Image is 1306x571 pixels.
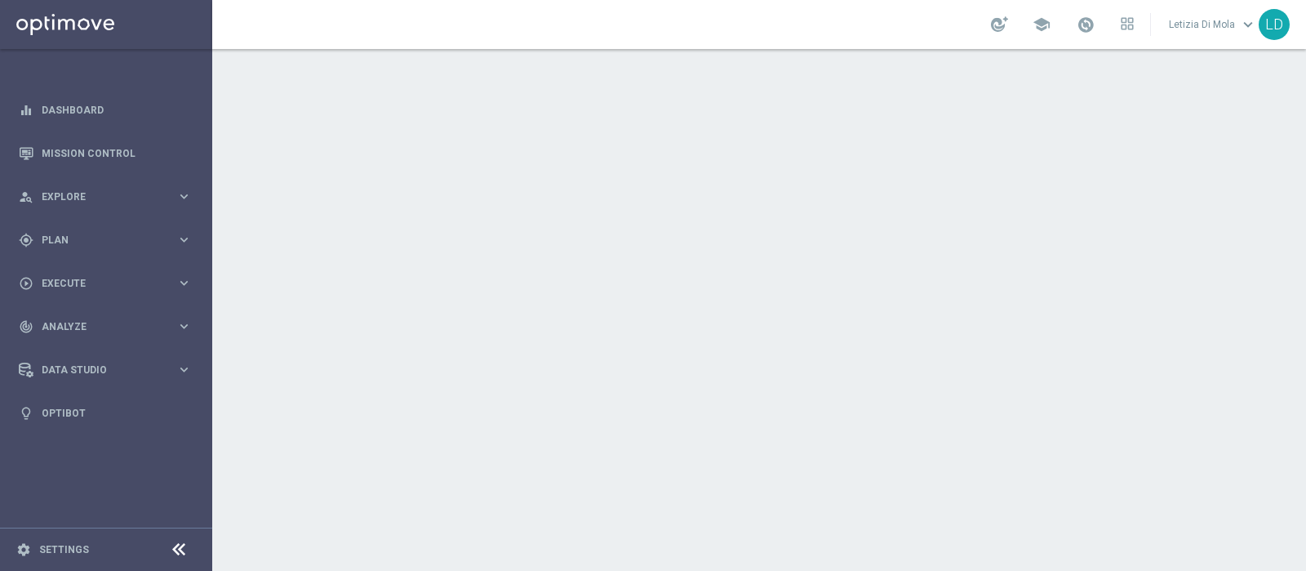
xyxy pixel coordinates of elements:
span: Data Studio [42,365,176,375]
div: Analyze [19,319,176,334]
i: equalizer [19,103,33,118]
div: Mission Control [19,132,192,175]
div: Explore [19,190,176,204]
i: keyboard_arrow_right [176,189,192,204]
button: track_changes Analyze keyboard_arrow_right [18,320,193,333]
span: school [1033,16,1051,33]
div: Optibot [19,391,192,435]
button: equalizer Dashboard [18,104,193,117]
div: LD [1259,9,1290,40]
a: Settings [39,545,89,555]
i: keyboard_arrow_right [176,319,192,334]
button: person_search Explore keyboard_arrow_right [18,190,193,203]
i: person_search [19,190,33,204]
span: Plan [42,235,176,245]
span: Execute [42,279,176,288]
i: gps_fixed [19,233,33,248]
a: Letizia Di Molakeyboard_arrow_down [1167,12,1259,37]
span: keyboard_arrow_down [1239,16,1257,33]
a: Mission Control [42,132,192,175]
i: keyboard_arrow_right [176,362,192,377]
div: Dashboard [19,88,192,132]
i: lightbulb [19,406,33,421]
span: Explore [42,192,176,202]
div: Plan [19,233,176,248]
button: Mission Control [18,147,193,160]
div: Execute [19,276,176,291]
a: Optibot [42,391,192,435]
div: Data Studio [19,363,176,377]
span: Analyze [42,322,176,332]
i: play_circle_outline [19,276,33,291]
a: Dashboard [42,88,192,132]
i: settings [16,542,31,557]
i: keyboard_arrow_right [176,232,192,248]
i: keyboard_arrow_right [176,275,192,291]
button: Data Studio keyboard_arrow_right [18,364,193,377]
i: track_changes [19,319,33,334]
button: lightbulb Optibot [18,407,193,420]
button: play_circle_outline Execute keyboard_arrow_right [18,277,193,290]
button: gps_fixed Plan keyboard_arrow_right [18,234,193,247]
